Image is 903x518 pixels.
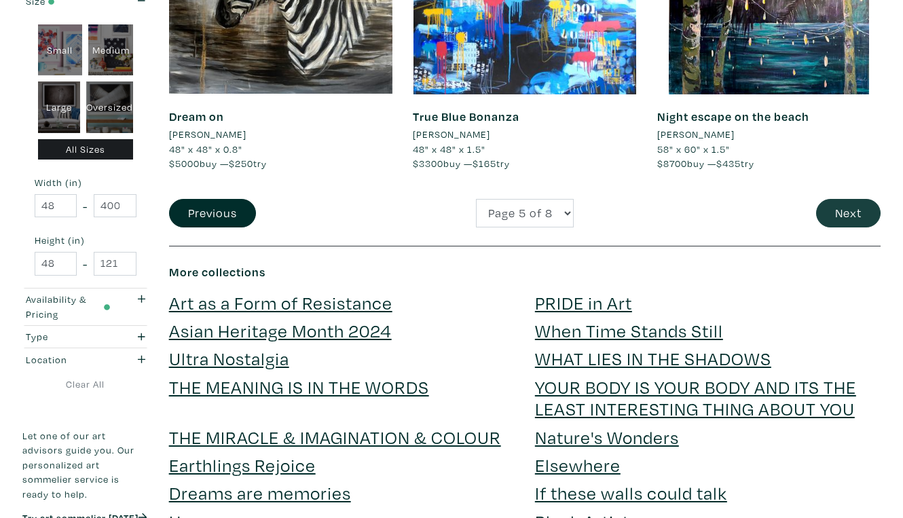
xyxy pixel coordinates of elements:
[169,318,392,342] a: Asian Heritage Month 2024
[169,127,246,142] li: [PERSON_NAME]
[169,291,392,314] a: Art as a Form of Resistance
[535,346,771,370] a: WHAT LIES IN THE SHADOWS
[169,375,429,399] a: THE MEANING IS IN THE WORDS
[657,127,881,142] a: [PERSON_NAME]
[413,127,490,142] li: [PERSON_NAME]
[413,143,485,155] span: 48" x 48" x 1.5"
[413,157,443,170] span: $3300
[169,425,501,449] a: THE MIRACLE & IMAGINATION & COLOUR
[169,453,316,477] a: Earthlings Rejoice
[535,375,856,420] a: YOUR BODY IS YOUR BODY AND ITS THE LEAST INTERESTING THING ABOUT YOU
[535,291,632,314] a: PRIDE in Art
[22,428,149,501] p: Let one of our art advisors guide you. Our personalized art sommelier service is ready to help.
[169,157,267,170] span: buy — try
[88,24,133,76] div: Medium
[22,377,149,392] a: Clear All
[22,348,149,371] button: Location
[229,157,253,170] span: $250
[169,127,392,142] a: [PERSON_NAME]
[169,199,256,228] button: Previous
[169,481,351,504] a: Dreams are memories
[535,481,727,504] a: If these walls could talk
[657,157,687,170] span: $8700
[657,127,735,142] li: [PERSON_NAME]
[38,139,134,160] div: All Sizes
[35,178,136,187] small: Width (in)
[26,292,111,321] div: Availability & Pricing
[38,81,81,133] div: Large
[169,346,289,370] a: Ultra Nostalgia
[413,127,636,142] a: [PERSON_NAME]
[473,157,496,170] span: $165
[169,157,200,170] span: $5000
[535,425,679,449] a: Nature's Wonders
[657,157,754,170] span: buy — try
[413,157,510,170] span: buy — try
[26,329,111,344] div: Type
[22,326,149,348] button: Type
[816,199,881,228] button: Next
[535,453,621,477] a: Elsewhere
[83,197,88,215] span: -
[86,81,133,133] div: Oversized
[535,318,723,342] a: When Time Stands Still
[22,288,149,325] button: Availability & Pricing
[657,109,809,124] a: Night escape on the beach
[35,236,136,245] small: Height (in)
[169,265,881,280] h6: More collections
[38,24,83,76] div: Small
[26,352,111,367] div: Location
[169,143,242,155] span: 48" x 48" x 0.8"
[716,157,741,170] span: $435
[83,255,88,273] span: -
[169,109,224,124] a: Dream on
[657,143,730,155] span: 58" x 60" x 1.5"
[413,109,519,124] a: True Blue Bonanza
